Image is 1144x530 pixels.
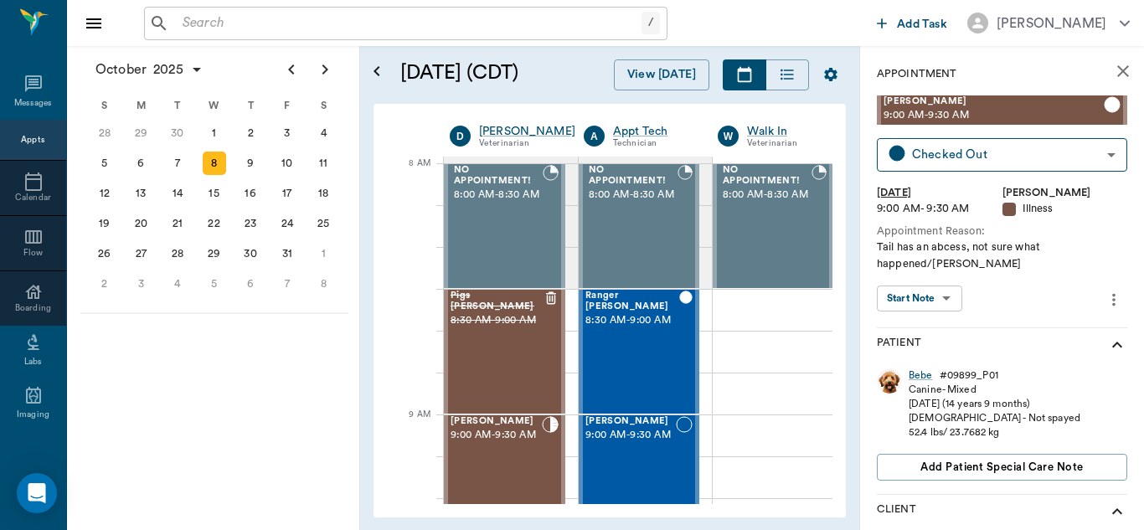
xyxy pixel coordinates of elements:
[877,335,921,355] p: Patient
[312,242,335,265] div: Saturday, November 1, 2025
[123,93,160,118] div: M
[589,165,678,187] span: NO APPOINTMENT!
[444,163,565,289] div: BOOKED, 8:00 AM - 8:30 AM
[17,473,57,513] div: Open Intercom Messenger
[276,121,299,145] div: Friday, October 3, 2025
[166,121,189,145] div: Tuesday, September 30, 2025
[1100,286,1127,314] button: more
[203,152,226,175] div: Today, Wednesday, October 8, 2025
[585,291,679,312] span: Ranger [PERSON_NAME]
[87,53,212,86] button: October2025
[166,242,189,265] div: Tuesday, October 28, 2025
[1106,54,1140,88] button: close
[312,182,335,205] div: Saturday, October 18, 2025
[877,201,1002,217] div: 9:00 AM - 9:30 AM
[1107,335,1127,355] svg: show more
[166,212,189,235] div: Tuesday, October 21, 2025
[269,93,306,118] div: F
[14,97,53,110] div: Messages
[239,121,262,145] div: Thursday, October 2, 2025
[93,152,116,175] div: Sunday, October 5, 2025
[747,123,827,140] a: Walk In
[585,427,676,444] span: 9:00 AM - 9:30 AM
[203,242,226,265] div: Wednesday, October 29, 2025
[613,123,693,140] a: Appt Tech
[203,212,226,235] div: Wednesday, October 22, 2025
[367,39,387,104] button: Open calendar
[92,58,150,81] span: October
[940,368,998,383] div: # 09899_P01
[93,182,116,205] div: Sunday, October 12, 2025
[877,185,1002,201] div: [DATE]
[909,368,933,383] a: Bebe
[877,368,902,394] img: Profile Image
[1002,185,1128,201] div: [PERSON_NAME]
[93,121,116,145] div: Sunday, September 28, 2025
[276,242,299,265] div: Friday, October 31, 2025
[166,272,189,296] div: Tuesday, November 4, 2025
[451,427,542,444] span: 9:00 AM - 9:30 AM
[276,272,299,296] div: Friday, November 7, 2025
[159,93,196,118] div: T
[713,163,833,289] div: BOOKED, 8:00 AM - 8:30 AM
[312,121,335,145] div: Saturday, October 4, 2025
[196,93,233,118] div: W
[589,187,678,203] span: 8:00 AM - 8:30 AM
[909,383,1080,397] div: Canine - Mixed
[909,411,1080,425] div: [DEMOGRAPHIC_DATA] - Not spayed
[312,212,335,235] div: Saturday, October 25, 2025
[1107,502,1127,522] svg: show more
[239,212,262,235] div: Thursday, October 23, 2025
[884,107,1104,124] span: 9:00 AM - 9:30 AM
[400,59,559,86] h5: [DATE] (CDT)
[93,242,116,265] div: Sunday, October 26, 2025
[585,416,676,427] span: [PERSON_NAME]
[129,152,152,175] div: Monday, October 6, 2025
[912,145,1100,164] div: Checked Out
[203,182,226,205] div: Wednesday, October 15, 2025
[21,134,44,147] div: Appts
[387,155,430,197] div: 8 AM
[239,272,262,296] div: Thursday, November 6, 2025
[579,163,699,289] div: BOOKED, 8:00 AM - 8:30 AM
[17,409,49,421] div: Imaging
[997,13,1106,33] div: [PERSON_NAME]
[450,126,471,147] div: D
[642,12,660,34] div: /
[276,212,299,235] div: Friday, October 24, 2025
[166,182,189,205] div: Tuesday, October 14, 2025
[239,152,262,175] div: Thursday, October 9, 2025
[203,272,226,296] div: Wednesday, November 5, 2025
[93,272,116,296] div: Sunday, November 2, 2025
[203,121,226,145] div: Wednesday, October 1, 2025
[454,165,543,187] span: NO APPOINTMENT!
[232,93,269,118] div: T
[579,289,699,414] div: CHECKED_OUT, 8:30 AM - 9:00 AM
[887,289,935,308] div: Start Note
[93,212,116,235] div: Sunday, October 19, 2025
[877,454,1127,481] button: Add patient Special Care Note
[909,425,1080,440] div: 52.4 lbs / 23.7682 kg
[308,53,342,86] button: Next page
[86,93,123,118] div: S
[312,272,335,296] div: Saturday, November 8, 2025
[305,93,342,118] div: S
[884,96,1104,107] span: [PERSON_NAME]
[129,242,152,265] div: Monday, October 27, 2025
[909,397,1080,411] div: [DATE] (14 years 9 months)
[129,121,152,145] div: Monday, September 29, 2025
[129,212,152,235] div: Monday, October 20, 2025
[387,406,430,448] div: 9 AM
[613,136,693,151] div: Technician
[718,126,739,147] div: W
[454,187,543,203] span: 8:00 AM - 8:30 AM
[877,66,956,82] p: Appointment
[877,502,916,522] p: Client
[451,416,542,427] span: [PERSON_NAME]
[312,152,335,175] div: Saturday, October 11, 2025
[877,224,1127,239] div: Appointment Reason:
[954,8,1143,39] button: [PERSON_NAME]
